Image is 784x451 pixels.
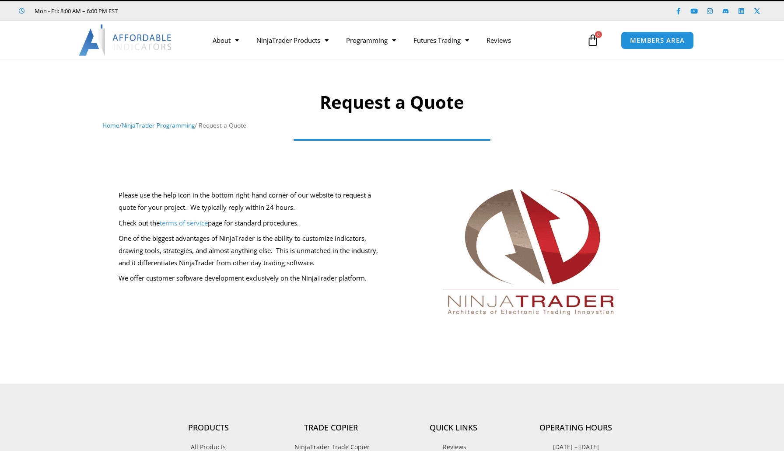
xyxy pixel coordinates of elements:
iframe: Customer reviews powered by Trustpilot [130,7,261,15]
a: NinjaTrader Programming [122,121,195,129]
a: MEMBERS AREA [621,31,694,49]
nav: Menu [204,30,584,50]
span: Mon - Fri: 8:00 AM – 6:00 PM EST [32,6,118,16]
p: Check out the page for standard procedures. [119,217,388,229]
nav: Breadcrumb [102,120,682,131]
span: MEMBERS AREA [630,37,685,44]
a: terms of service [160,219,208,227]
a: Reviews [478,30,520,50]
p: We offer customer software development exclusively on the NinjaTrader platform. [119,272,388,284]
p: One of the biggest advantages of NinjaTrader is the ability to customize indicators, drawing tool... [119,232,388,269]
img: LogoAI | Affordable Indicators – NinjaTrader [79,24,173,56]
a: Programming [337,30,405,50]
h4: Operating Hours [514,423,637,433]
a: NinjaTrader Products [248,30,337,50]
img: Ninjatrader2combo large | Affordable Indicators – NinjaTrader [426,180,636,336]
a: About [204,30,248,50]
span: 0 [595,31,602,38]
a: Home [102,121,119,129]
a: 0 [574,28,612,53]
h4: Products [147,423,269,433]
h1: Request a Quote [102,90,682,114]
p: Please use the help icon in the bottom right-hand corner of our website to request a quote for yo... [119,189,388,214]
a: Futures Trading [405,30,478,50]
h4: Quick Links [392,423,514,433]
h4: Trade Copier [269,423,392,433]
